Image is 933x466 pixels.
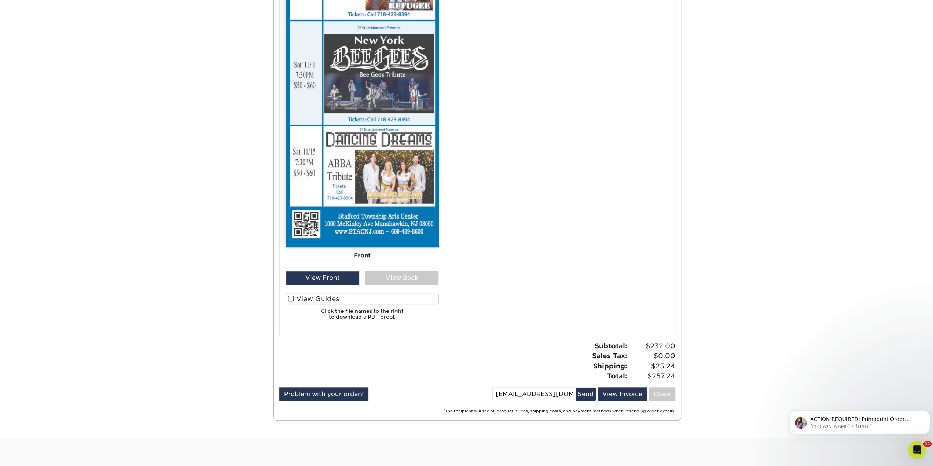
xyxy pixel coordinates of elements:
div: View Front [286,271,359,285]
p: Message from Erica, sent 1w ago [24,28,135,35]
span: 11 [923,441,932,447]
div: Front [286,247,439,264]
a: Problem with your order? [279,387,368,401]
label: View Guides [286,293,439,304]
a: View Invoice [598,387,647,401]
span: $0.00 [629,351,675,361]
small: The recipient will see all product prices, shipping costs, and payment methods when resending ord... [444,409,675,414]
h6: Click the file names to the right to download a PDF proof. [286,308,439,326]
span: $25.24 [629,361,675,371]
iframe: Intercom notifications message [786,395,933,446]
iframe: Intercom live chat [908,441,926,459]
span: ACTION REQUIRED: Primoprint Order 25919-12470-61974 Thank you for placing your print order with P... [24,21,134,202]
span: $257.24 [629,371,675,381]
strong: Total: [607,372,627,380]
strong: Sales Tax: [592,352,627,360]
strong: Shipping: [593,362,627,370]
div: View Back [365,271,438,285]
span: $232.00 [629,341,675,351]
strong: Subtotal: [595,342,627,350]
a: Close [649,387,675,401]
button: Send [576,388,596,401]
